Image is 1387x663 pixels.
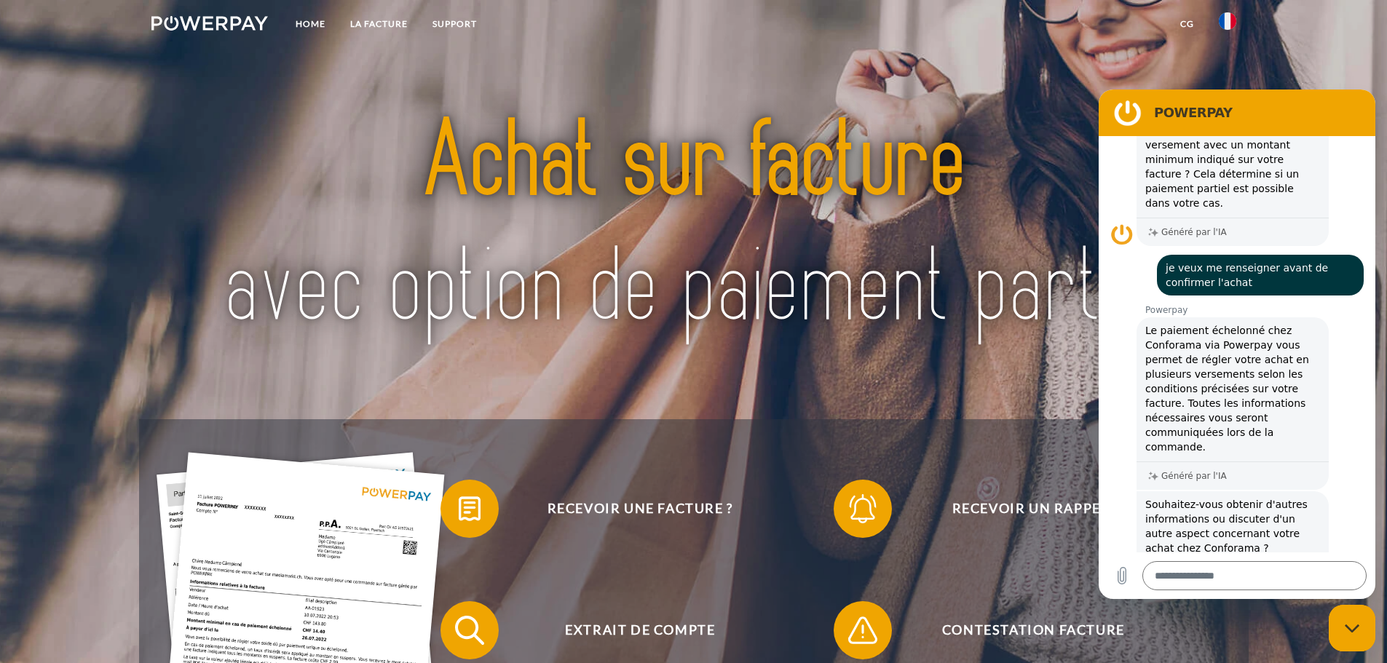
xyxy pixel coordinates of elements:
[205,66,1182,385] img: title-powerpay_fr.svg
[338,11,420,37] a: LA FACTURE
[151,16,269,31] img: logo-powerpay-white.svg
[1168,11,1206,37] a: CG
[451,491,488,527] img: qb_bill.svg
[462,601,818,659] span: Extrait de compte
[462,480,818,538] span: Recevoir une facture ?
[420,11,489,37] a: Support
[834,480,1212,538] button: Recevoir un rappel?
[1329,605,1375,651] iframe: Bouton de lancement de la fenêtre de messagerie, conversation en cours
[440,601,819,659] button: Extrait de compte
[451,612,488,648] img: qb_search.svg
[855,480,1212,538] span: Recevoir un rappel?
[834,601,1212,659] button: Contestation Facture
[845,612,881,648] img: qb_warning.svg
[1219,12,1236,30] img: fr
[855,601,1212,659] span: Contestation Facture
[1099,90,1375,599] iframe: Fenêtre de messagerie
[283,11,338,37] a: Home
[440,480,819,538] button: Recevoir une facture ?
[845,491,881,527] img: qb_bell.svg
